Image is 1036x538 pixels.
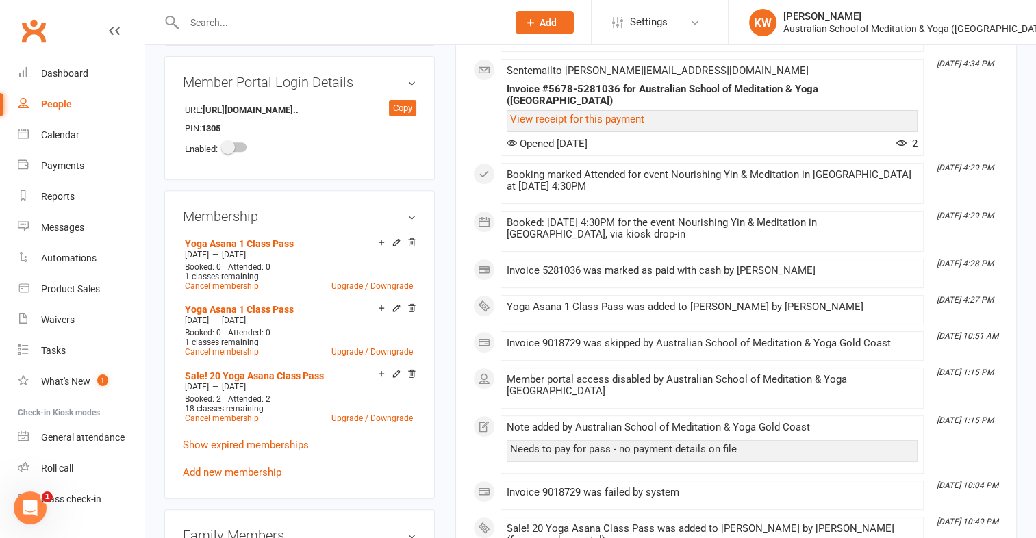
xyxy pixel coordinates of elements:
[185,394,221,404] span: Booked: 2
[228,328,270,337] span: Attended: 0
[185,413,259,423] a: Cancel membership
[203,103,299,118] strong: [URL][DOMAIN_NAME]..
[507,301,918,313] div: Yoga Asana 1 Class Pass was added to [PERSON_NAME] by [PERSON_NAME]
[185,370,324,381] a: Sale! 20 Yoga Asana Class Pass
[937,415,994,425] i: [DATE] 1:15 PM
[507,64,809,77] span: Sent email to [PERSON_NAME][EMAIL_ADDRESS][DOMAIN_NAME]
[185,404,264,413] span: 18 classes remaining
[222,250,246,259] span: [DATE]
[222,382,246,392] span: [DATE]
[18,274,144,305] a: Product Sales
[185,262,221,272] span: Booked: 0
[18,366,144,397] a: What's New1
[185,281,259,291] a: Cancel membership
[937,368,994,377] i: [DATE] 1:15 PM
[183,118,416,138] li: PIN:
[18,151,144,181] a: Payments
[183,466,281,478] a: Add new membership
[185,337,259,347] span: 1 classes remaining
[41,345,66,356] div: Tasks
[937,517,998,526] i: [DATE] 10:49 PM
[18,335,144,366] a: Tasks
[18,120,144,151] a: Calendar
[18,305,144,335] a: Waivers
[18,89,144,120] a: People
[41,160,84,171] div: Payments
[14,491,47,524] iframe: Intercom live chat
[185,250,209,259] span: [DATE]
[18,212,144,243] a: Messages
[183,100,416,119] li: URL:
[41,191,75,202] div: Reports
[228,394,270,404] span: Attended: 2
[510,113,644,125] a: View receipt for this payment
[331,413,413,423] a: Upgrade / Downgrade
[18,422,144,453] a: General attendance kiosk mode
[16,14,51,48] a: Clubworx
[18,243,144,274] a: Automations
[185,316,209,325] span: [DATE]
[97,374,108,386] span: 1
[222,316,246,325] span: [DATE]
[41,222,84,233] div: Messages
[389,100,416,116] div: Copy
[937,481,998,490] i: [DATE] 10:04 PM
[507,84,918,107] div: Invoice #5678-5281036 for Australian School of Meditation & Yoga ([GEOGRAPHIC_DATA])
[516,11,574,34] button: Add
[185,272,259,281] span: 1 classes remaining
[185,347,259,357] a: Cancel membership
[937,211,994,220] i: [DATE] 4:29 PM
[18,453,144,484] a: Roll call
[18,58,144,89] a: Dashboard
[749,9,776,36] div: KW
[183,75,416,90] h3: Member Portal Login Details
[937,59,994,68] i: [DATE] 4:34 PM
[183,209,416,224] h3: Membership
[41,314,75,325] div: Waivers
[183,439,309,451] a: Show expired memberships
[41,68,88,79] div: Dashboard
[540,17,557,28] span: Add
[181,381,416,392] div: —
[507,487,918,498] div: Invoice 9018729 was failed by system
[507,138,588,150] span: Opened [DATE]
[41,283,100,294] div: Product Sales
[507,337,918,349] div: Invoice 9018729 was skipped by Australian School of Meditation & Yoga Gold Coast
[181,249,416,260] div: —
[201,122,280,136] strong: 1305
[185,328,221,337] span: Booked: 0
[507,374,918,397] div: Member portal access disabled by Australian School of Meditation & Yoga [GEOGRAPHIC_DATA]
[331,347,413,357] a: Upgrade / Downgrade
[228,262,270,272] span: Attended: 0
[181,315,416,326] div: —
[507,422,918,433] div: Note added by Australian School of Meditation & Yoga Gold Coast
[937,295,994,305] i: [DATE] 4:27 PM
[41,463,73,474] div: Roll call
[41,129,79,140] div: Calendar
[507,265,918,277] div: Invoice 5281036 was marked as paid with cash by [PERSON_NAME]
[41,432,125,443] div: General attendance
[507,217,918,240] div: Booked: [DATE] 4:30PM for the event Nourishing Yin & Meditation in [GEOGRAPHIC_DATA], via kiosk d...
[180,13,498,32] input: Search...
[185,238,294,249] a: Yoga Asana 1 Class Pass
[331,281,413,291] a: Upgrade / Downgrade
[185,304,294,315] a: Yoga Asana 1 Class Pass
[18,484,144,515] a: Class kiosk mode
[41,253,97,264] div: Automations
[185,382,209,392] span: [DATE]
[510,444,914,455] div: Needs to pay for pass - no payment details on file
[41,494,101,504] div: Class check-in
[183,137,416,158] li: Enabled:
[896,138,918,150] span: 2
[937,163,994,172] i: [DATE] 4:29 PM
[937,331,998,341] i: [DATE] 10:51 AM
[42,491,53,502] span: 1
[937,259,994,268] i: [DATE] 4:28 PM
[18,181,144,212] a: Reports
[630,7,668,38] span: Settings
[41,99,72,110] div: People
[507,169,918,192] div: Booking marked Attended for event Nourishing Yin & Meditation in [GEOGRAPHIC_DATA] at [DATE] 4:30PM
[41,376,90,387] div: What's New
